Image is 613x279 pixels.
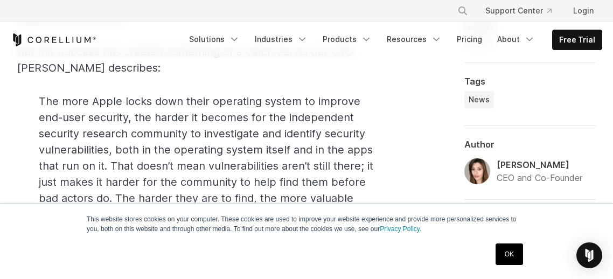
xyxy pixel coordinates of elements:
span: The more Apple locks down their operating system to improve end-user security, the harder it beco... [39,95,373,253]
a: Pricing [450,30,489,49]
img: Amanda Gorton [464,158,490,184]
a: Support Center [477,1,560,20]
a: Free Trial [553,30,602,50]
span: News [469,94,490,105]
a: News [464,91,494,108]
a: Resources [380,30,448,49]
div: [PERSON_NAME] [497,158,582,171]
a: Login [565,1,602,20]
div: Open Intercom Messenger [576,242,602,268]
a: Corellium Home [11,33,96,46]
div: Tags [464,76,596,87]
p: This website stores cookies on your computer. These cookies are used to improve your website expe... [87,214,526,234]
div: Navigation Menu [183,30,602,50]
div: Navigation Menu [444,1,602,20]
a: About [491,30,541,49]
button: Search [453,1,472,20]
a: Solutions [183,30,246,49]
a: Privacy Policy. [380,225,421,233]
a: OK [496,243,523,265]
div: CEO and Co-Founder [497,171,582,184]
a: Products [316,30,378,49]
a: Industries [248,30,314,49]
div: Author [464,139,596,150]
